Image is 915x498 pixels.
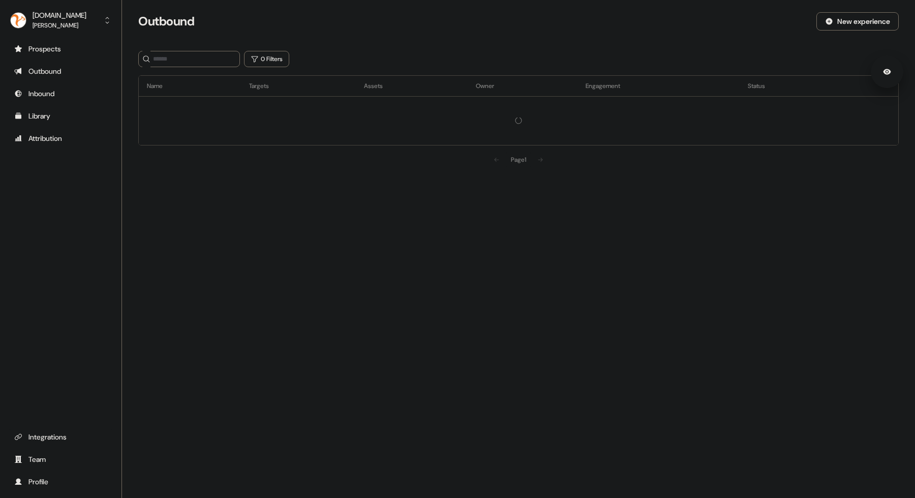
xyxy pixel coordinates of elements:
a: Go to team [8,451,113,467]
div: Library [14,111,107,121]
div: Attribution [14,133,107,143]
button: 0 Filters [244,51,289,67]
a: Go to Inbound [8,85,113,102]
div: [PERSON_NAME] [33,20,86,31]
div: [DOMAIN_NAME] [33,10,86,20]
a: Go to templates [8,108,113,124]
a: Go to profile [8,474,113,490]
a: Go to integrations [8,429,113,445]
div: Outbound [14,66,107,76]
a: Go to attribution [8,130,113,147]
a: Go to prospects [8,41,113,57]
div: Integrations [14,432,107,442]
div: Inbound [14,89,107,99]
button: New experience [816,12,899,31]
div: Prospects [14,44,107,54]
button: [DOMAIN_NAME][PERSON_NAME] [8,8,113,33]
a: Go to outbound experience [8,63,113,79]
h3: Outbound [138,14,194,29]
div: Profile [14,477,107,487]
div: Team [14,454,107,464]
